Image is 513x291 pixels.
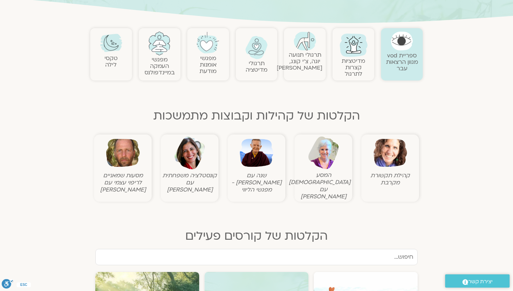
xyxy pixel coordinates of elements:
[445,274,510,288] a: יצירת קשר
[229,172,284,193] figcaption: שנה עם [PERSON_NAME] - מפגשי הליווי
[386,52,418,72] a: ספריית vodמגוון הרצאות עבר
[90,229,423,243] h2: הקלטות של קורסים פעילים
[163,172,217,193] figcaption: קונסטלציה משפחתית עם [PERSON_NAME]
[145,56,175,76] a: מפגשיהעמקה במיינדפולנס
[363,172,417,186] figcaption: קהילת תקשורת מקרבת
[199,54,216,75] a: מפגשיאומנות מודעת
[246,59,267,74] a: תרגולימדיטציה
[277,51,322,72] a: תרגולי תנועהיוגה, צ׳י קונג, [PERSON_NAME]
[296,171,350,200] figcaption: המסע [DEMOGRAPHIC_DATA] עם [PERSON_NAME]
[342,57,365,78] a: מדיטציות קצרות לתרגול
[90,109,423,123] h2: הקלטות של קהילות וקבוצות מתמשכות
[96,172,150,193] figcaption: מסעות שמאניים לריפוי עצמי עם [PERSON_NAME]
[104,54,118,69] a: טקסילילה
[95,249,418,265] input: חיפוש...
[468,277,493,286] span: יצירת קשר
